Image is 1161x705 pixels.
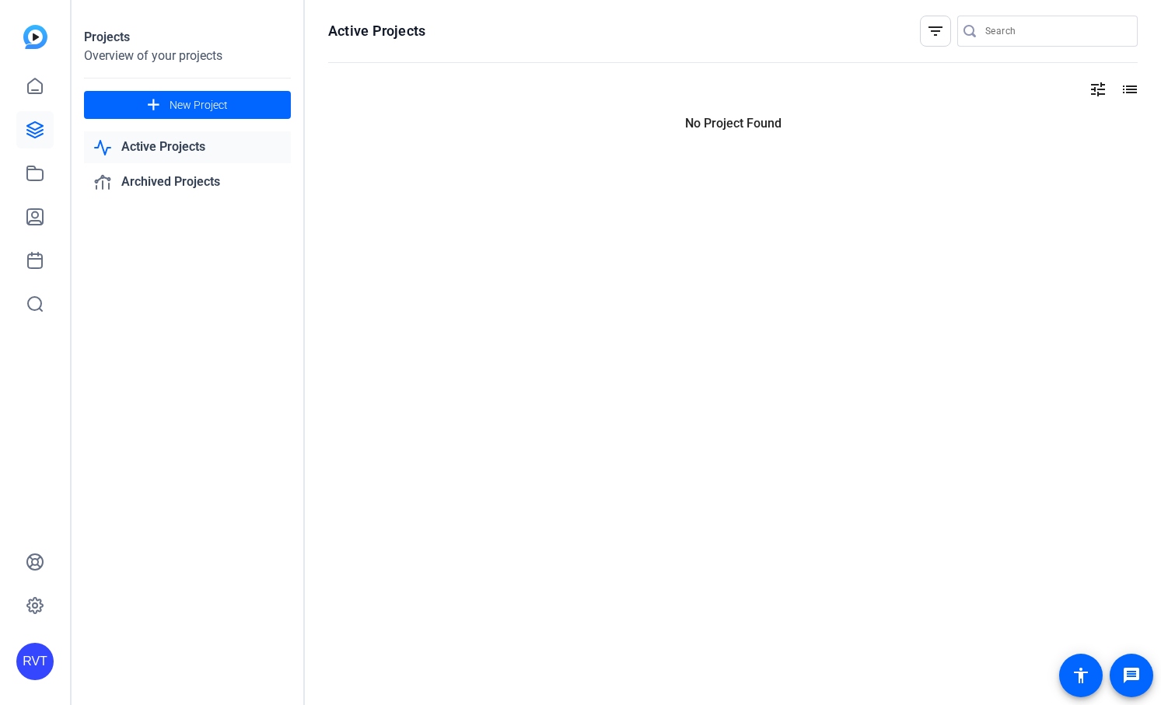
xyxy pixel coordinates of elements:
[84,91,291,119] button: New Project
[1089,80,1107,99] mat-icon: tune
[1122,666,1141,685] mat-icon: message
[84,166,291,198] a: Archived Projects
[1119,80,1138,99] mat-icon: list
[84,28,291,47] div: Projects
[985,22,1125,40] input: Search
[23,25,47,49] img: blue-gradient.svg
[170,97,228,113] span: New Project
[1072,666,1090,685] mat-icon: accessibility
[926,22,945,40] mat-icon: filter_list
[16,643,54,680] div: RVT
[144,96,163,115] mat-icon: add
[328,114,1138,133] p: No Project Found
[328,22,425,40] h1: Active Projects
[84,131,291,163] a: Active Projects
[84,47,291,65] div: Overview of your projects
